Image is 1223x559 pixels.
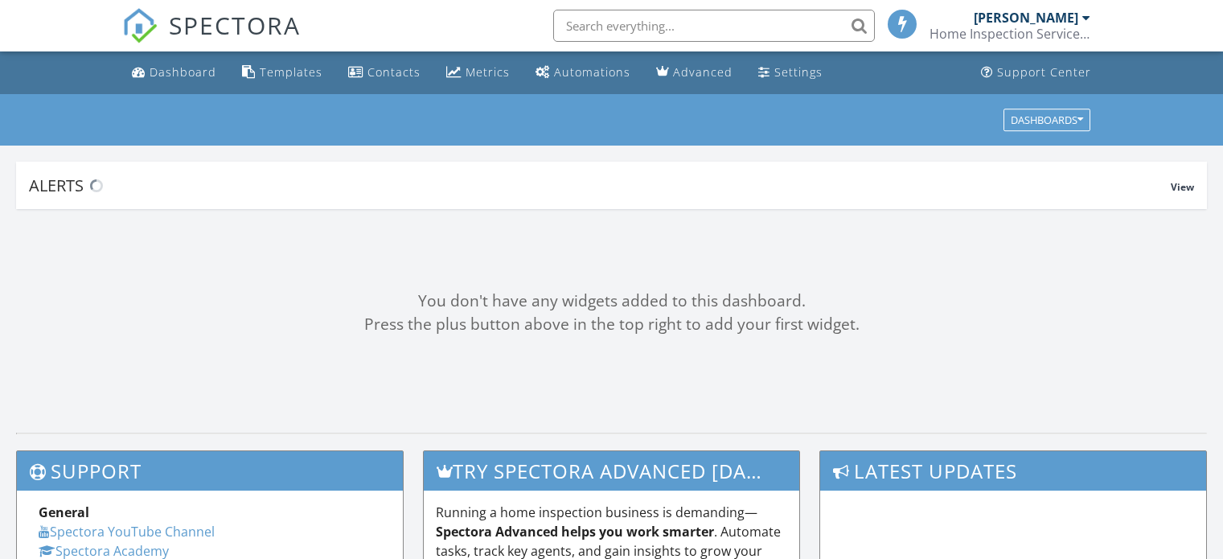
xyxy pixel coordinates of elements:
[466,64,510,80] div: Metrics
[17,451,403,491] h3: Support
[342,58,427,88] a: Contacts
[1171,180,1194,194] span: View
[122,8,158,43] img: The Best Home Inspection Software - Spectora
[752,58,829,88] a: Settings
[975,58,1098,88] a: Support Center
[39,523,215,541] a: Spectora YouTube Channel
[930,26,1090,42] div: Home Inspection Services, LLC
[169,8,301,42] span: SPECTORA
[554,64,630,80] div: Automations
[367,64,421,80] div: Contacts
[650,58,739,88] a: Advanced
[974,10,1078,26] div: [PERSON_NAME]
[436,523,714,541] strong: Spectora Advanced helps you work smarter
[774,64,823,80] div: Settings
[440,58,516,88] a: Metrics
[529,58,637,88] a: Automations (Basic)
[39,504,89,521] strong: General
[673,64,733,80] div: Advanced
[236,58,329,88] a: Templates
[424,451,800,491] h3: Try spectora advanced [DATE]
[997,64,1091,80] div: Support Center
[16,313,1207,336] div: Press the plus button above in the top right to add your first widget.
[553,10,875,42] input: Search everything...
[29,175,1171,196] div: Alerts
[260,64,322,80] div: Templates
[125,58,223,88] a: Dashboard
[1011,114,1083,125] div: Dashboards
[820,451,1206,491] h3: Latest Updates
[16,290,1207,313] div: You don't have any widgets added to this dashboard.
[122,22,301,55] a: SPECTORA
[1003,109,1090,131] button: Dashboards
[150,64,216,80] div: Dashboard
